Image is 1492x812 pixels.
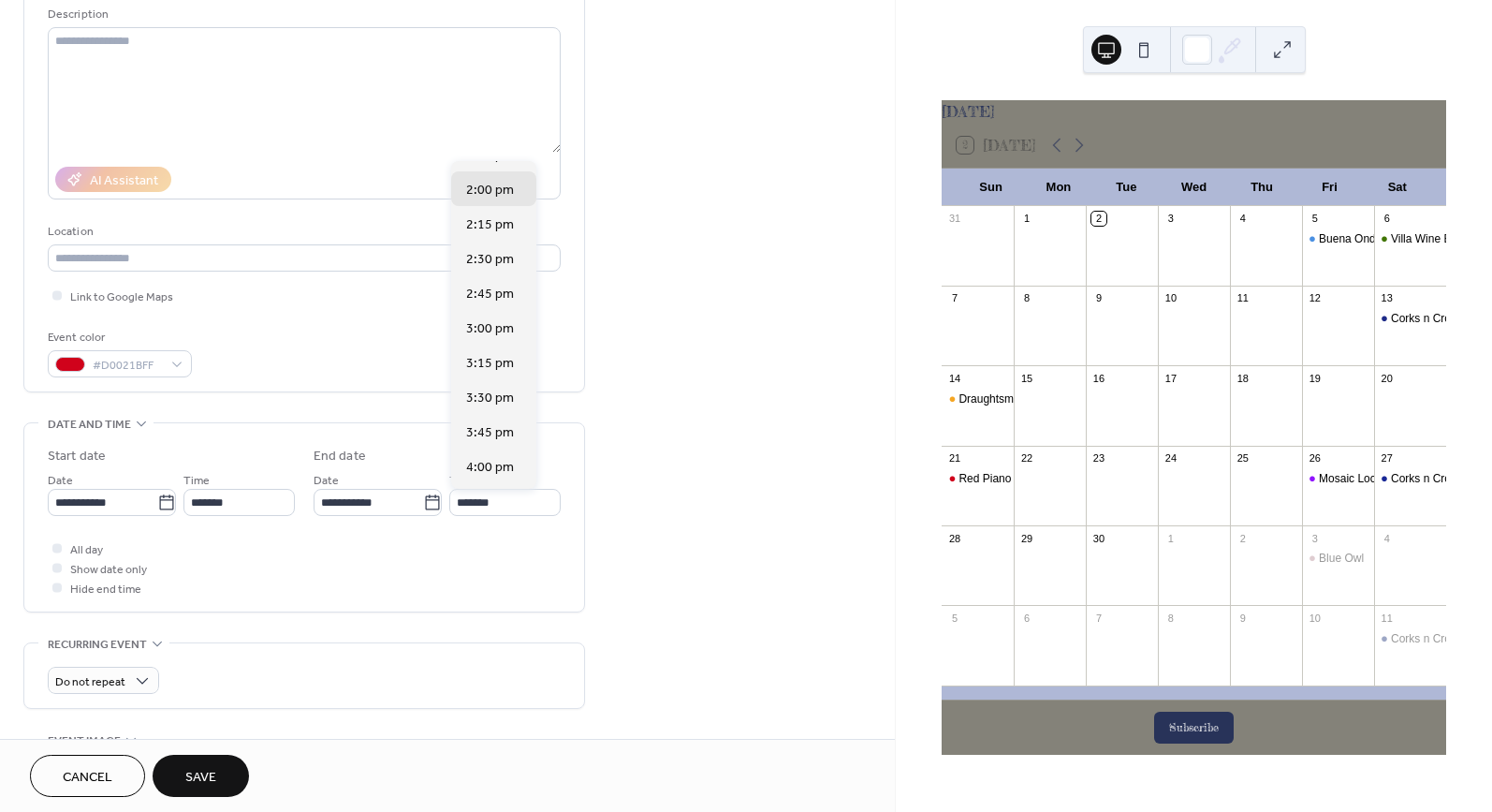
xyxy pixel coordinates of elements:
[1019,371,1033,385] div: 15
[185,768,216,788] span: Save
[1236,291,1250,305] div: 11
[1380,212,1394,226] div: 6
[70,540,103,560] span: All day
[1236,531,1250,545] div: 2
[1091,371,1105,385] div: 16
[466,215,514,235] span: 2:15 pm
[1302,471,1374,487] div: Mosaic Locale
[1228,169,1295,206] div: Thu
[1236,371,1250,385] div: 18
[70,288,173,307] span: Link to Google Maps
[30,755,145,797] button: Cancel
[942,471,1014,487] div: Red Piano
[1308,371,1322,385] div: 19
[947,451,961,465] div: 21
[55,672,125,693] span: Do not repeat
[1391,471,1470,487] div: Corks n Crowns
[449,471,475,491] span: Time
[70,560,147,580] span: Show date only
[1163,611,1178,625] div: 8
[1154,712,1234,744] button: Subscribe
[1380,371,1394,385] div: 20
[1374,231,1446,247] div: Villa Wine Bar and Kitchen
[466,354,514,374] span: 3:15 pm
[1091,212,1105,226] div: 2
[466,458,514,478] span: 4:00 pm
[1319,471,1391,487] div: Mosaic Locale
[1091,451,1105,465] div: 23
[48,447,106,466] div: Start date
[1380,291,1394,305] div: 13
[466,319,514,339] span: 3:00 pm
[1091,291,1105,305] div: 9
[1391,631,1470,647] div: Corks n Crowns
[314,447,366,466] div: End date
[1163,212,1178,226] div: 3
[48,415,131,435] span: Date and time
[466,250,514,270] span: 2:30 pm
[958,471,1011,487] div: Red Piano
[1302,231,1374,247] div: Buena Onda
[1019,212,1033,226] div: 1
[1380,531,1394,545] div: 4
[1236,451,1250,465] div: 25
[48,731,121,751] span: Event image
[1091,611,1105,625] div: 7
[947,531,961,545] div: 28
[314,471,339,491] span: Date
[63,768,112,788] span: Cancel
[1374,631,1446,647] div: Corks n Crowns
[1163,531,1178,545] div: 1
[1391,311,1470,327] div: Corks n Crowns
[1091,531,1105,545] div: 30
[942,391,1014,407] div: Draughtsmen Aleworks
[1025,169,1092,206] div: Mon
[1308,291,1322,305] div: 12
[1308,212,1322,226] div: 5
[1319,551,1364,567] div: Blue Owl
[1163,291,1178,305] div: 10
[1319,231,1382,247] div: Buena Onda
[466,181,514,200] span: 2:00 pm
[1364,169,1431,206] div: Sat
[183,471,210,491] span: Time
[1308,611,1322,625] div: 10
[1308,531,1322,545] div: 3
[1236,611,1250,625] div: 9
[1236,212,1250,226] div: 4
[1380,451,1394,465] div: 27
[48,471,73,491] span: Date
[466,285,514,304] span: 2:45 pm
[70,580,141,599] span: Hide end time
[1308,451,1322,465] div: 26
[1163,371,1178,385] div: 17
[957,169,1024,206] div: Sun
[947,611,961,625] div: 5
[1019,291,1033,305] div: 8
[958,391,1074,407] div: Draughtsmen Aleworks
[1019,611,1033,625] div: 6
[48,635,147,655] span: Recurring event
[153,755,249,797] button: Save
[1374,471,1446,487] div: Corks n Crowns
[48,328,188,347] div: Event color
[1380,611,1394,625] div: 11
[466,423,514,443] span: 3:45 pm
[466,389,514,408] span: 3:30 pm
[1374,311,1446,327] div: Corks n Crowns
[947,291,961,305] div: 7
[947,371,961,385] div: 14
[1163,451,1178,465] div: 24
[947,212,961,226] div: 31
[93,356,162,376] span: #D0021BFF
[1295,169,1363,206] div: Fri
[48,5,557,24] div: Description
[1019,451,1033,465] div: 22
[942,100,1446,123] div: [DATE]
[1019,531,1033,545] div: 29
[48,222,557,242] div: Location
[1092,169,1160,206] div: Tue
[1161,169,1228,206] div: Wed
[1302,551,1374,567] div: Blue Owl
